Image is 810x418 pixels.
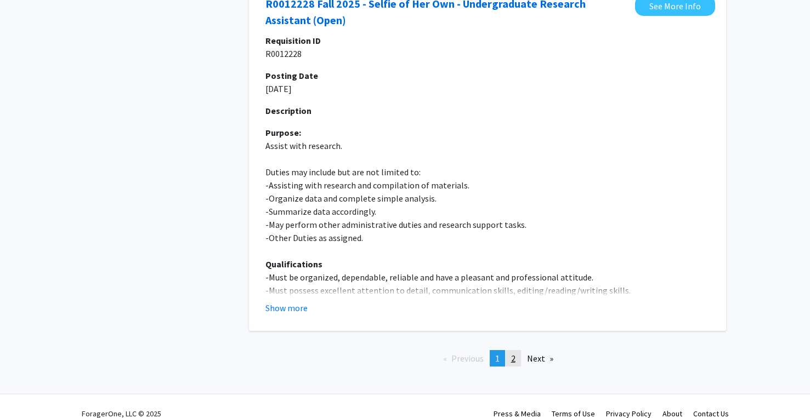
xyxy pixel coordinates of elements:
[265,47,710,60] p: R0012228
[265,70,318,81] b: Posting Date
[265,105,311,116] b: Description
[265,301,308,314] button: Show more
[265,82,710,95] p: [DATE]
[265,259,322,270] b: Qualifications
[249,350,726,367] ul: Pagination
[511,353,516,364] span: 2
[265,35,321,46] b: Requisition ID
[451,353,484,364] span: Previous
[522,350,559,367] a: Next page
[495,353,500,364] span: 1
[8,369,47,410] iframe: Chat
[265,126,710,310] p: Assist with research. Duties may include but are not limited to: -Assisting with research and com...
[265,127,301,138] b: Purpose:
